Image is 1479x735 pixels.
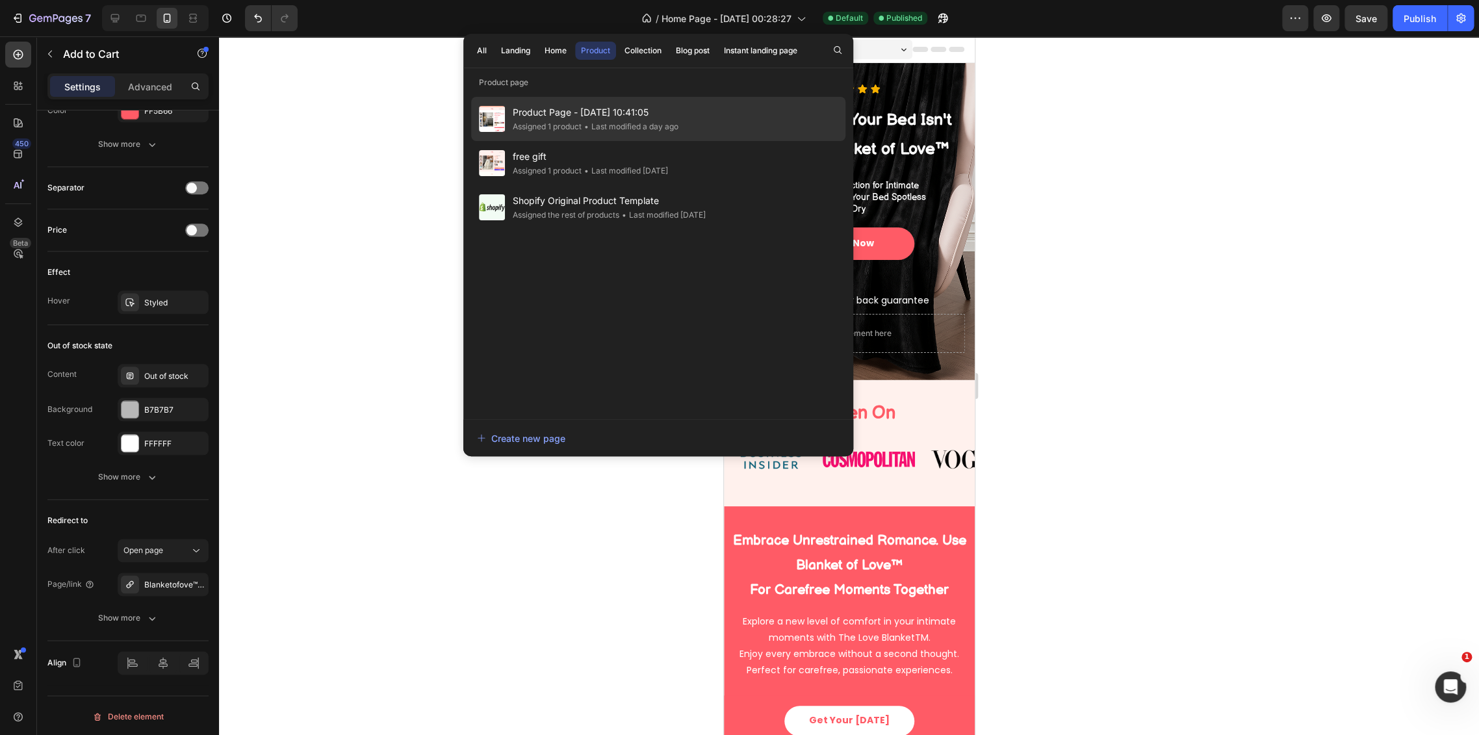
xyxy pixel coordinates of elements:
div: Delete element [92,709,164,725]
p: Get Your [DATE] [85,676,166,692]
div: Show more [98,138,159,151]
div: Assigned 1 product [513,120,582,133]
div: Blog post [676,45,710,57]
button: Show more [47,606,209,630]
span: • [584,166,589,175]
div: Publish [1404,12,1436,25]
span: free gift [513,149,668,164]
div: Out of stock state [47,340,112,352]
button: Blog post [670,42,715,60]
a: Shop Now [60,191,190,224]
h2: Love's Messy, Your Bed Isn't - Choose Blanket of Love™ [10,60,241,138]
p: 7 [85,10,91,26]
div: Last modified a day ago [582,120,678,133]
img: [object Object] [98,413,192,432]
button: Open page [118,539,209,562]
div: Create new page [477,432,565,445]
div: Effect [47,266,70,278]
div: B7B7B7 [144,404,205,416]
div: Page/link [47,578,95,590]
div: Redirect to [47,515,88,526]
div: Text color [47,437,84,449]
div: Instant landing page [724,45,797,57]
button: 7 [5,5,97,31]
span: Save [1356,13,1377,24]
p: Settings [64,80,101,94]
span: / [656,12,659,25]
div: Drop element here [99,292,168,302]
div: Show more [98,471,159,484]
div: Assigned 1 product [513,164,582,177]
div: Landing [501,45,530,57]
span: Home Page - [DATE] 00:28:27 [662,12,791,25]
p: Product page [463,76,853,89]
button: Save [1344,5,1387,31]
p: Add to Cart [63,46,174,62]
span: Shopify Original Product Template [513,193,706,209]
div: Color [47,105,68,116]
p: Advanced [128,80,172,94]
a: Get Your [DATE] [60,669,190,700]
img: [object Object] [1,412,94,433]
div: Align [47,654,84,672]
button: Show more [47,465,209,489]
div: Show more [98,612,159,625]
span: • [584,122,589,131]
div: Undo/Redo [245,5,298,31]
div: FFFFFF [144,438,205,450]
span: Published [886,12,922,24]
iframe: Intercom live chat [1435,671,1466,703]
button: Create new page [476,425,840,451]
div: Assigned the rest of products [513,209,619,222]
div: Last modified [DATE] [582,164,668,177]
div: Out of stock [144,370,205,382]
span: • [622,210,626,220]
div: All [477,45,487,57]
div: After click [47,545,85,556]
button: Home [539,42,572,60]
span: Product Page - [DATE] 10:41:05 [513,105,678,120]
div: Background [47,404,92,415]
p: 30-day money back guarantee [62,257,205,271]
button: Landing [495,42,536,60]
div: Collection [624,45,662,57]
div: Hover [47,295,70,307]
div: Home [545,45,567,57]
button: Instant landing page [718,42,803,60]
div: Blanketofove™-waterproof-intimacy-blanket [144,579,205,591]
button: All [471,42,493,60]
button: Product [575,42,616,60]
div: Price [47,224,67,236]
span: 1 [1461,652,1472,662]
button: Publish [1393,5,1447,31]
div: Content [47,368,77,380]
button: Collection [619,42,667,60]
button: Delete element [47,706,209,727]
span: Default [836,12,863,24]
span: Open page [123,545,163,555]
div: Beta [10,238,31,248]
img: [object Object] [196,413,289,433]
div: Product [581,45,610,57]
p: Explore a new level of comfort in your intimate moments with The Love BlanketTM. Enjoy every embr... [1,577,250,643]
div: 450 [12,138,31,149]
button: Show more [47,133,209,156]
div: Styled [144,297,205,309]
p: Waterproof Protection for Intimate Moments, Keeping Your Bed Spotless and Dry [40,144,211,179]
div: FF5B66 [144,105,205,117]
div: Last modified [DATE] [619,209,706,222]
h2: As Seen On [10,360,241,394]
p: Shop Now [101,199,150,215]
div: Separator [47,182,84,194]
span: Mobile ( 386 px) [68,6,124,19]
